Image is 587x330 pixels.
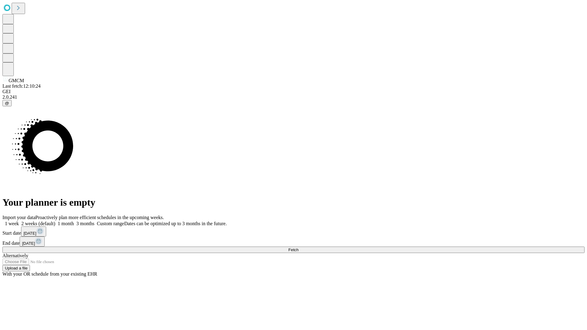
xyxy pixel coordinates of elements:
[76,221,94,226] span: 3 months
[2,89,585,94] div: GEI
[21,221,55,226] span: 2 weeks (default)
[2,197,585,208] h1: Your planner is empty
[2,237,585,247] div: End date
[2,247,585,253] button: Fetch
[20,237,45,247] button: [DATE]
[2,94,585,100] div: 2.0.241
[97,221,124,226] span: Custom range
[5,221,19,226] span: 1 week
[5,101,9,105] span: @
[35,215,164,220] span: Proactively plan more efficient schedules in the upcoming weeks.
[2,265,30,271] button: Upload a file
[9,78,24,83] span: GMCM
[21,226,46,237] button: [DATE]
[2,83,41,89] span: Last fetch: 12:10:24
[2,253,28,258] span: Alternatively
[24,231,36,236] span: [DATE]
[288,248,298,252] span: Fetch
[58,221,74,226] span: 1 month
[124,221,227,226] span: Dates can be optimized up to 3 months in the future.
[22,241,35,246] span: [DATE]
[2,100,12,106] button: @
[2,271,97,277] span: With your OR schedule from your existing EHR
[2,215,35,220] span: Import your data
[2,226,585,237] div: Start date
